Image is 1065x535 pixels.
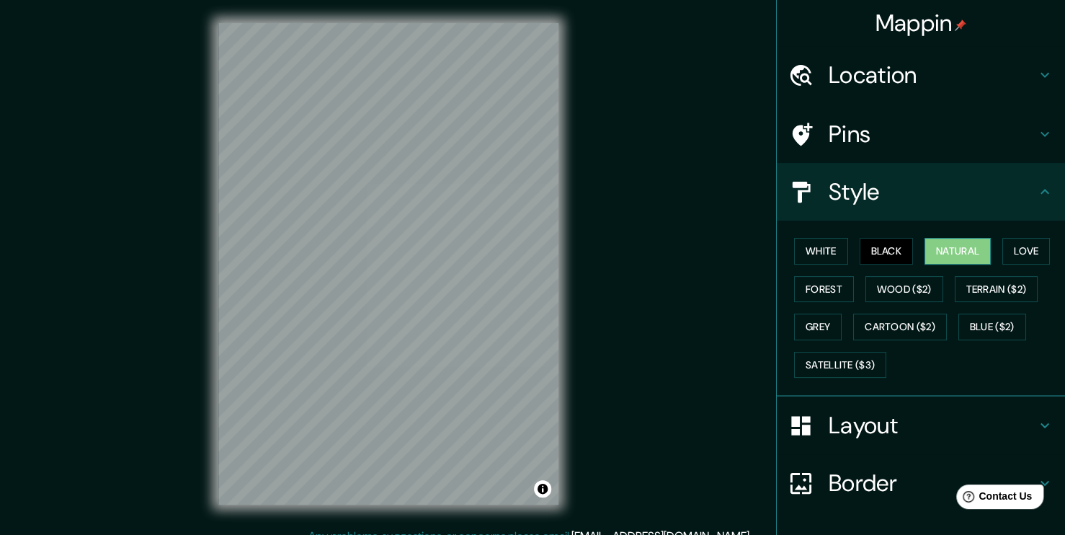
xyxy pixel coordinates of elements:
h4: Layout [829,411,1036,440]
div: Layout [777,397,1065,454]
canvas: Map [218,23,558,505]
div: Style [777,163,1065,221]
button: White [794,238,848,265]
button: Wood ($2) [865,276,943,303]
div: Pins [777,105,1065,163]
div: Location [777,46,1065,104]
button: Grey [794,314,842,340]
img: pin-icon.png [955,19,966,31]
h4: Location [829,61,1036,89]
button: Black [860,238,914,265]
button: Blue ($2) [958,314,1026,340]
iframe: Help widget launcher [937,479,1049,519]
h4: Style [829,177,1036,206]
button: Natural [924,238,991,265]
button: Terrain ($2) [955,276,1038,303]
button: Cartoon ($2) [853,314,947,340]
button: Toggle attribution [534,480,551,498]
h4: Border [829,469,1036,498]
button: Satellite ($3) [794,352,886,379]
div: Border [777,454,1065,512]
h4: Mappin [875,9,967,37]
button: Love [1002,238,1050,265]
button: Forest [794,276,854,303]
h4: Pins [829,120,1036,149]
